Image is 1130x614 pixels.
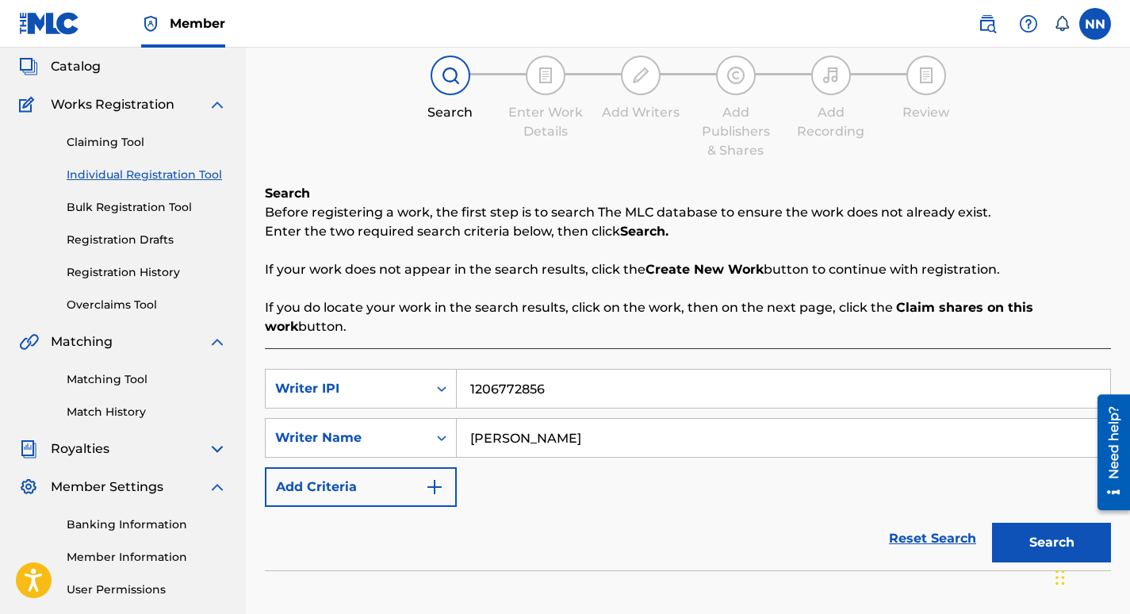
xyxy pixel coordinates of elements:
span: Catalog [51,57,101,76]
button: Search [992,523,1111,562]
form: Search Form [265,369,1111,570]
a: Registration Drafts [67,232,227,248]
img: Matching [19,332,39,351]
img: search [978,14,997,33]
iframe: Chat Widget [1051,538,1130,614]
div: User Menu [1079,8,1111,40]
p: Before registering a work, the first step is to search The MLC database to ensure the work does n... [265,203,1111,222]
span: Works Registration [51,95,174,114]
a: CatalogCatalog [19,57,101,76]
img: step indicator icon for Add Writers [631,66,650,85]
iframe: Resource Center [1086,389,1130,516]
img: step indicator icon for Enter Work Details [536,66,555,85]
span: Matching [51,332,113,351]
div: Notifications [1054,16,1070,32]
div: Writer Name [275,428,418,447]
div: Search [411,103,490,122]
p: If you do locate your work in the search results, click on the work, then on the next page, click... [265,298,1111,336]
div: Add Writers [601,103,680,122]
img: Works Registration [19,95,40,114]
button: Add Criteria [265,467,457,507]
img: Member Settings [19,478,38,497]
p: Enter the two required search criteria below, then click [265,222,1111,241]
a: Registration History [67,264,227,281]
p: If your work does not appear in the search results, click the button to continue with registration. [265,260,1111,279]
a: Individual Registration Tool [67,167,227,183]
a: Reset Search [881,521,984,556]
a: User Permissions [67,581,227,598]
div: Drag [1055,554,1065,601]
img: help [1019,14,1038,33]
img: expand [208,478,227,497]
a: Member Information [67,549,227,566]
img: MLC Logo [19,12,80,35]
img: step indicator icon for Search [441,66,460,85]
span: Member [170,14,225,33]
a: Match History [67,404,227,420]
img: expand [208,95,227,114]
img: step indicator icon for Add Recording [822,66,841,85]
b: Search [265,186,310,201]
img: step indicator icon for Add Publishers & Shares [726,66,745,85]
div: Enter Work Details [506,103,585,141]
a: Banking Information [67,516,227,533]
img: expand [208,332,227,351]
img: Catalog [19,57,38,76]
div: Add Publishers & Shares [696,103,776,160]
img: Royalties [19,439,38,459]
img: Top Rightsholder [141,14,160,33]
strong: Create New Work [645,262,764,277]
div: Writer IPI [275,379,418,398]
div: Help [1013,8,1044,40]
a: Overclaims Tool [67,297,227,313]
a: Bulk Registration Tool [67,199,227,216]
a: Public Search [971,8,1003,40]
a: Matching Tool [67,371,227,388]
div: Add Recording [791,103,871,141]
img: 9d2ae6d4665cec9f34b9.svg [425,478,444,497]
div: Review [887,103,966,122]
a: Claiming Tool [67,134,227,151]
strong: Search. [620,224,668,239]
img: step indicator icon for Review [917,66,936,85]
span: Member Settings [51,478,163,497]
img: expand [208,439,227,459]
span: Royalties [51,439,109,459]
